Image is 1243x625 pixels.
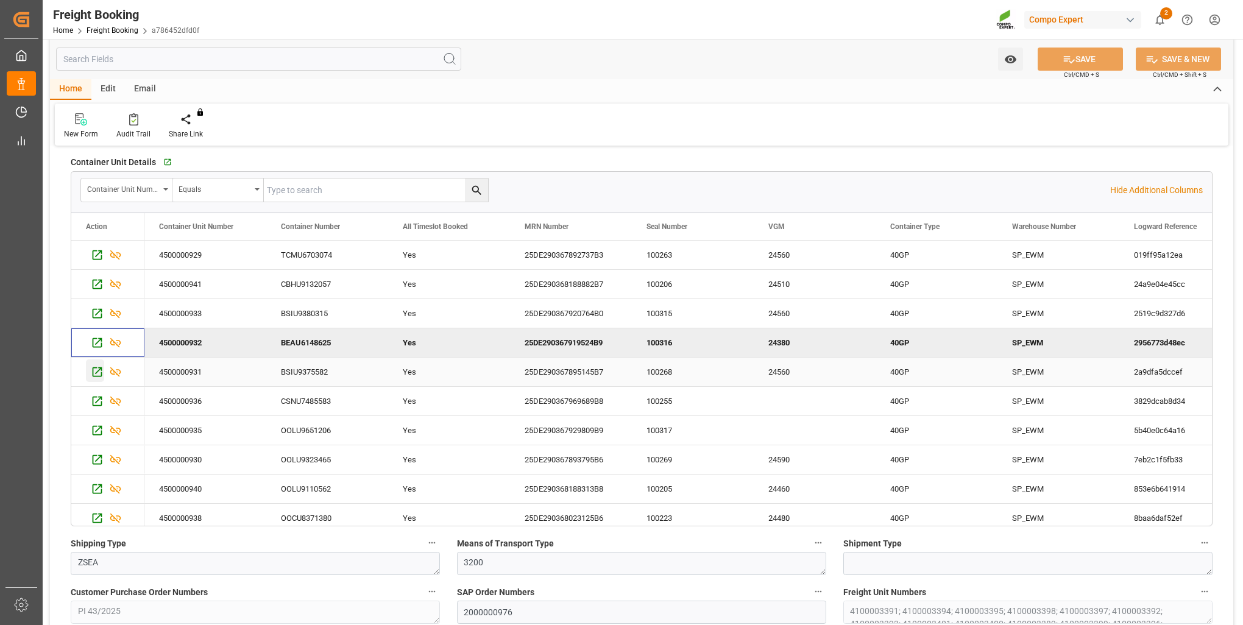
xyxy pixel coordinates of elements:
div: 24380 [754,328,876,357]
textarea: 3200 [457,552,826,575]
div: Press SPACE to deselect this row. [71,328,144,358]
div: 40GP [890,241,983,269]
div: 2519c9d327d6 [1119,299,1241,328]
div: Container Unit Number [87,181,159,195]
button: Shipping Type [424,535,440,551]
div: 25DE290367893795B6 [510,445,632,474]
div: TCMU6703074 [266,241,388,269]
div: BEAU6148625 [266,328,388,357]
div: 2956773d48ec [1119,328,1241,357]
span: Seal Number [646,222,687,231]
div: Audit Trail [116,129,151,139]
div: 4500000931 [144,358,266,386]
div: 40GP [890,504,983,532]
button: SAVE & NEW [1136,48,1221,71]
div: 25DE290367920764B0 [510,299,632,328]
div: 25DE290367969689B8 [510,387,632,415]
div: Action [86,222,107,231]
span: Logward Reference [1134,222,1197,231]
div: Yes [403,241,495,269]
div: 4500000936 [144,387,266,415]
button: Customer Purchase Order Numbers [424,584,440,599]
div: Yes [403,300,495,328]
div: 25DE290367895145B7 [510,358,632,386]
span: Container Unit Number [159,222,233,231]
div: 100315 [632,299,754,328]
div: 4500000935 [144,416,266,445]
div: 40GP [890,270,983,298]
button: Means of Transport Type [810,535,826,551]
div: OOLU9110562 [266,475,388,503]
span: SAP Order Numbers [457,586,534,599]
button: SAVE [1038,48,1123,71]
div: 4500000933 [144,299,266,328]
textarea: 4100003391; 4100003394; 4100003395; 4100003398; 4100003397; 4100003392; 4100003393; 4100003401; 4... [843,601,1213,624]
span: All Timeslot Booked [403,222,468,231]
div: BSIU9380315 [266,299,388,328]
div: 24480 [754,504,876,532]
div: Press SPACE to select this row. [71,416,144,445]
div: 100317 [632,416,754,445]
span: MRN Number [525,222,568,231]
div: 40GP [890,387,983,415]
div: Yes [403,387,495,415]
span: 2 [1160,7,1172,19]
div: SP_EWM [997,416,1119,445]
div: 100223 [632,504,754,532]
div: 40GP [890,300,983,328]
div: Yes [403,270,495,298]
button: Shipment Type [1197,535,1213,551]
textarea: ZSEA [71,552,440,575]
div: 7eb2c1f5fb33 [1119,445,1241,474]
button: open menu [81,178,172,202]
div: 25DE290368023125B6 [510,504,632,532]
div: 25DE290367929809B9 [510,416,632,445]
div: 8baa6daf52ef [1119,504,1241,532]
div: Press SPACE to select this row. [71,387,144,416]
span: Shipping Type [71,537,126,550]
a: Home [53,26,73,35]
div: SP_EWM [997,270,1119,298]
span: VGM [768,222,785,231]
div: 24560 [754,358,876,386]
button: show 2 new notifications [1146,6,1174,34]
div: 853e6b641914 [1119,475,1241,503]
button: open menu [172,178,264,202]
div: Freight Booking [53,5,199,24]
div: 40GP [890,417,983,445]
span: Container Unit Details [71,156,156,169]
div: New Form [64,129,98,139]
div: 4500000941 [144,270,266,298]
span: Ctrl/CMD + S [1064,70,1099,79]
div: Email [125,79,165,100]
div: 40GP [890,329,983,357]
div: SP_EWM [997,445,1119,474]
div: 25DE290367892737B3 [510,241,632,269]
div: 24560 [754,241,876,269]
input: Type to search [264,178,488,202]
textarea: PI 43/2025 [71,601,440,624]
a: Freight Booking [87,26,138,35]
div: 5b40e0c64a16 [1119,416,1241,445]
div: Yes [403,417,495,445]
div: Press SPACE to select this row. [71,358,144,387]
div: 100255 [632,387,754,415]
div: SP_EWM [997,241,1119,269]
button: SAP Order Numbers [810,584,826,599]
button: search button [465,178,488,202]
p: Hide Additional Columns [1110,184,1203,197]
div: 24590 [754,445,876,474]
span: Freight Unit Numbers [843,586,926,599]
span: Warehouse Number [1012,222,1076,231]
span: Container Number [281,222,340,231]
div: 100316 [632,328,754,357]
div: 40GP [890,475,983,503]
div: Yes [403,358,495,386]
div: Press SPACE to select this row. [71,241,144,270]
div: Compo Expert [1024,11,1141,29]
div: 24510 [754,270,876,298]
div: 100205 [632,475,754,503]
div: Press SPACE to select this row. [71,504,144,533]
div: Home [50,79,91,100]
span: Shipment Type [843,537,902,550]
